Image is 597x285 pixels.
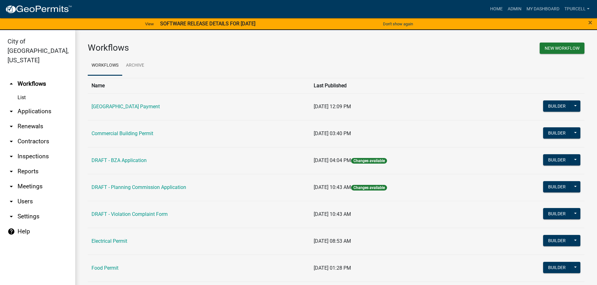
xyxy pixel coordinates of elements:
[543,154,571,165] button: Builder
[351,158,387,164] span: Changes available
[543,181,571,192] button: Builder
[314,238,351,244] span: [DATE] 08:53 AM
[314,157,351,163] span: [DATE] 04:04 PM
[92,157,147,163] a: DRAFT - BZA Application
[543,262,571,273] button: Builder
[92,211,168,217] a: DRAFT - Violation Complaint Form
[314,104,351,109] span: [DATE] 12:09 PM
[380,19,416,29] button: Don't show again
[8,108,15,115] i: arrow_drop_down
[92,238,127,244] a: Electrical Permit
[588,19,592,26] button: Close
[8,153,15,160] i: arrow_drop_down
[524,3,562,15] a: My Dashboard
[88,43,332,53] h3: Workflows
[588,18,592,27] span: ×
[314,211,351,217] span: [DATE] 10:43 AM
[314,184,351,190] span: [DATE] 10:43 AM
[8,138,15,145] i: arrow_drop_down
[8,198,15,205] i: arrow_drop_down
[92,184,186,190] a: DRAFT - Planning Commission Application
[488,3,505,15] a: Home
[88,56,122,76] a: Workflows
[543,100,571,112] button: Builder
[160,21,255,27] strong: SOFTWARE RELEASE DETAILS FOR [DATE]
[562,3,592,15] a: Tpurcell
[122,56,148,76] a: Archive
[543,235,571,246] button: Builder
[92,265,118,271] a: Food Permit
[543,127,571,139] button: Builder
[8,123,15,130] i: arrow_drop_down
[143,19,156,29] a: View
[8,213,15,220] i: arrow_drop_down
[8,183,15,190] i: arrow_drop_down
[8,228,15,235] i: help
[8,168,15,175] i: arrow_drop_down
[540,43,584,54] button: New Workflow
[310,78,485,93] th: Last Published
[314,265,351,271] span: [DATE] 01:28 PM
[505,3,524,15] a: Admin
[543,208,571,219] button: Builder
[8,80,15,88] i: arrow_drop_up
[88,78,310,93] th: Name
[351,185,387,191] span: Changes available
[92,104,160,109] a: [GEOGRAPHIC_DATA] Payment
[92,130,153,136] a: Commercial Building Permit
[314,130,351,136] span: [DATE] 03:40 PM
